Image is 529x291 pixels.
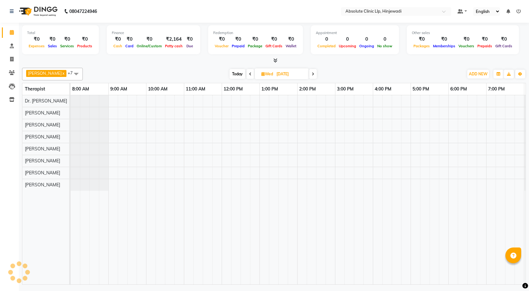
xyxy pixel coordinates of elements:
span: Services [59,44,76,48]
span: [PERSON_NAME] [25,170,60,176]
div: Total [27,30,94,36]
div: ₹0 [412,36,431,43]
div: ₹0 [284,36,298,43]
div: 0 [358,36,376,43]
span: [PERSON_NAME] [25,122,60,128]
div: ₹0 [184,36,195,43]
a: x [62,71,65,76]
input: 2025-09-03 [275,69,306,79]
b: 08047224946 [69,3,97,20]
span: Completed [316,44,337,48]
div: ₹2,164 [163,36,184,43]
a: 5:00 PM [411,84,431,94]
span: Ongoing [358,44,376,48]
span: ADD NEW [469,72,487,76]
span: Online/Custom [135,44,163,48]
span: [PERSON_NAME] [28,71,62,76]
span: [PERSON_NAME] [25,110,60,116]
a: 8:00 AM [71,84,91,94]
span: Prepaid [230,44,246,48]
span: Memberships [431,44,457,48]
a: 10:00 AM [146,84,169,94]
div: ₹0 [431,36,457,43]
span: No show [376,44,394,48]
div: Appointment [316,30,394,36]
span: Cash [112,44,124,48]
span: Prepaids [476,44,494,48]
span: Voucher [213,44,230,48]
span: Vouchers [457,44,476,48]
div: ₹0 [124,36,135,43]
div: ₹0 [476,36,494,43]
a: 1:00 PM [260,84,280,94]
a: 11:00 AM [184,84,207,94]
a: 4:00 PM [373,84,393,94]
div: 0 [316,36,337,43]
span: Sales [46,44,59,48]
div: ₹0 [213,36,230,43]
span: Dr. [PERSON_NAME] [25,98,67,104]
span: Wed [260,72,275,76]
div: Other sales [412,30,514,36]
div: ₹0 [46,36,59,43]
a: 2:00 PM [298,84,317,94]
div: ₹0 [230,36,246,43]
div: ₹0 [457,36,476,43]
button: ADD NEW [467,70,489,79]
div: ₹0 [135,36,163,43]
span: Today [230,69,245,79]
span: Card [124,44,135,48]
a: 6:00 PM [449,84,469,94]
span: Package [246,44,264,48]
div: Finance [112,30,195,36]
a: 12:00 PM [222,84,244,94]
a: 7:00 PM [486,84,506,94]
a: 3:00 PM [335,84,355,94]
div: 0 [337,36,358,43]
span: [PERSON_NAME] [25,158,60,164]
img: logo [16,3,59,20]
div: 0 [376,36,394,43]
div: ₹0 [59,36,76,43]
span: Expenses [27,44,46,48]
span: Packages [412,44,431,48]
span: Products [76,44,94,48]
span: Upcoming [337,44,358,48]
span: Gift Cards [494,44,514,48]
span: Wallet [284,44,298,48]
span: Due [185,44,195,48]
span: [PERSON_NAME] [25,182,60,188]
a: 9:00 AM [109,84,129,94]
span: Petty cash [163,44,184,48]
span: Gift Cards [264,44,284,48]
div: Redemption [213,30,298,36]
span: [PERSON_NAME] [25,134,60,140]
div: ₹0 [27,36,46,43]
span: [PERSON_NAME] [25,146,60,152]
div: ₹0 [264,36,284,43]
div: ₹0 [112,36,124,43]
span: +7 [68,70,77,75]
div: ₹0 [246,36,264,43]
div: ₹0 [76,36,94,43]
span: Therapist [25,86,45,92]
div: ₹0 [494,36,514,43]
